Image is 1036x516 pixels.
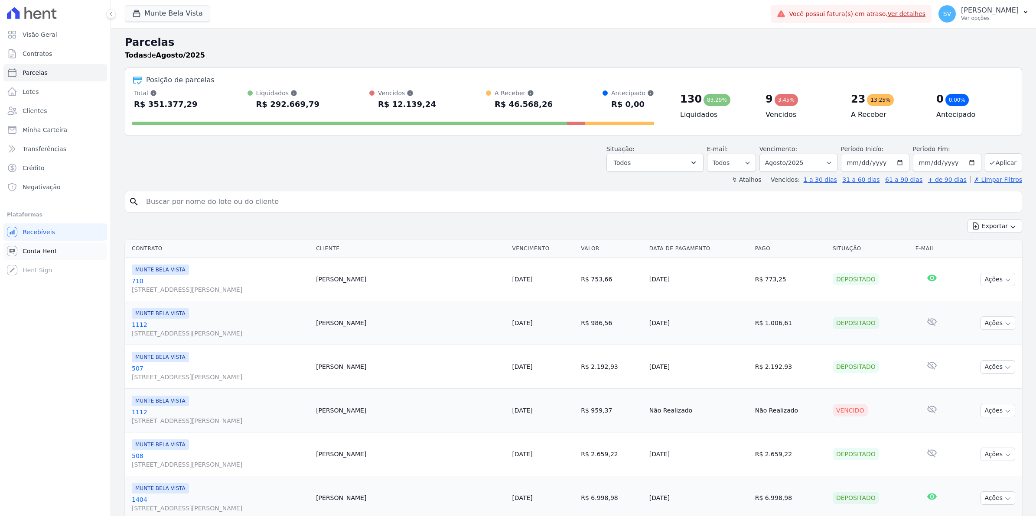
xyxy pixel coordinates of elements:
div: R$ 292.669,79 [256,97,320,111]
a: 508[STREET_ADDRESS][PERSON_NAME] [132,451,309,469]
th: Data de Pagamento [646,240,752,258]
div: Depositado [833,317,879,329]
td: Não Realizado [646,389,752,432]
h4: Liquidados [680,110,752,120]
a: [DATE] [512,363,532,370]
span: Conta Hent [23,247,57,255]
span: MUNTE BELA VISTA [132,396,189,406]
label: Situação: [606,145,635,152]
th: Valor [577,240,645,258]
a: Ver detalhes [888,10,926,17]
a: 507[STREET_ADDRESS][PERSON_NAME] [132,364,309,381]
span: Recebíveis [23,228,55,236]
label: Período Fim: [913,145,981,154]
strong: Todas [125,51,147,59]
a: Minha Carteira [3,121,107,139]
button: Ações [981,448,1015,461]
span: Contratos [23,49,52,58]
span: MUNTE BELA VISTA [132,264,189,275]
a: Visão Geral [3,26,107,43]
a: 1404[STREET_ADDRESS][PERSON_NAME] [132,495,309,513]
a: 1112[STREET_ADDRESS][PERSON_NAME] [132,320,309,338]
a: Conta Hent [3,242,107,260]
th: Situação [829,240,912,258]
div: 3,45% [775,94,798,106]
a: + de 90 dias [928,176,967,183]
span: Crédito [23,164,45,172]
a: [DATE] [512,276,532,283]
td: [DATE] [646,301,752,345]
a: 710[STREET_ADDRESS][PERSON_NAME] [132,277,309,294]
a: Parcelas [3,64,107,81]
td: R$ 773,25 [752,258,829,301]
div: R$ 0,00 [611,97,654,111]
td: [PERSON_NAME] [313,389,508,432]
div: 130 [680,92,702,106]
h4: Antecipado [936,110,1008,120]
div: 0 [936,92,944,106]
strong: Agosto/2025 [156,51,205,59]
th: Pago [752,240,829,258]
span: Transferências [23,145,66,153]
div: Vencidos [378,89,436,97]
div: Vencido [833,404,868,416]
a: Lotes [3,83,107,100]
a: 31 a 60 dias [842,176,880,183]
span: Todos [614,158,631,168]
a: [DATE] [512,494,532,501]
a: ✗ Limpar Filtros [970,176,1022,183]
div: Depositado [833,361,879,373]
a: Negativação [3,178,107,196]
span: [STREET_ADDRESS][PERSON_NAME] [132,285,309,294]
div: 9 [766,92,773,106]
button: Exportar [968,219,1022,233]
div: Posição de parcelas [146,75,215,85]
p: Ver opções [961,15,1019,22]
span: MUNTE BELA VISTA [132,308,189,319]
p: [PERSON_NAME] [961,6,1019,15]
a: [DATE] [512,319,532,326]
td: Não Realizado [752,389,829,432]
td: [DATE] [646,432,752,476]
span: [STREET_ADDRESS][PERSON_NAME] [132,373,309,381]
a: Crédito [3,159,107,177]
span: MUNTE BELA VISTA [132,352,189,362]
button: Ações [981,316,1015,330]
span: MUNTE BELA VISTA [132,483,189,493]
span: SV [943,11,951,17]
td: [PERSON_NAME] [313,258,508,301]
a: 1112[STREET_ADDRESS][PERSON_NAME] [132,408,309,425]
th: Vencimento [508,240,577,258]
a: Contratos [3,45,107,62]
td: R$ 959,37 [577,389,645,432]
span: Lotes [23,87,39,96]
td: R$ 2.192,93 [752,345,829,389]
div: 83,29% [704,94,730,106]
div: Total [134,89,198,97]
td: R$ 1.006,61 [752,301,829,345]
a: [DATE] [512,451,532,458]
label: E-mail: [707,145,728,152]
td: R$ 2.659,22 [577,432,645,476]
span: [STREET_ADDRESS][PERSON_NAME] [132,416,309,425]
a: Clientes [3,102,107,119]
td: [PERSON_NAME] [313,301,508,345]
a: Recebíveis [3,223,107,241]
a: 61 a 90 dias [885,176,922,183]
td: R$ 753,66 [577,258,645,301]
td: [PERSON_NAME] [313,345,508,389]
button: Ações [981,491,1015,505]
label: Vencimento: [759,145,797,152]
button: Ações [981,360,1015,374]
td: R$ 986,56 [577,301,645,345]
div: Antecipado [611,89,654,97]
a: Transferências [3,140,107,158]
div: R$ 12.139,24 [378,97,436,111]
span: Negativação [23,183,61,191]
span: [STREET_ADDRESS][PERSON_NAME] [132,504,309,513]
span: Parcelas [23,68,48,77]
td: [DATE] [646,345,752,389]
button: Ações [981,273,1015,286]
label: ↯ Atalhos [732,176,761,183]
label: Vencidos: [767,176,800,183]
